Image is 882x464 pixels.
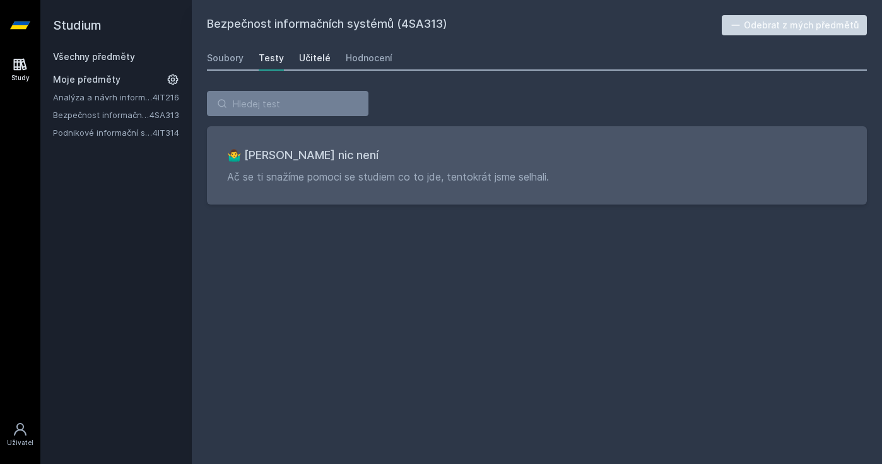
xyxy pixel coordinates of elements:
[53,91,153,104] a: Analýza a návrh informačních systémů
[207,15,722,35] h2: Bezpečnost informačních systémů (4SA313)
[299,52,331,64] div: Učitelé
[722,15,867,35] button: Odebrat z mých předmětů
[259,52,284,64] div: Testy
[299,45,331,71] a: Učitelé
[53,51,135,62] a: Všechny předměty
[153,128,179,138] a: 4IT314
[53,109,150,121] a: Bezpečnost informačních systémů
[3,51,38,89] a: Study
[3,415,38,454] a: Uživatel
[346,45,392,71] a: Hodnocení
[207,45,244,71] a: Soubory
[11,73,30,83] div: Study
[53,126,153,139] a: Podnikové informační systémy
[227,169,847,184] p: Ač se ti snažíme pomoci se studiem co to jde, tentokrát jsme selhali.
[259,45,284,71] a: Testy
[53,73,121,86] span: Moje předměty
[346,52,392,64] div: Hodnocení
[153,92,179,102] a: 4IT216
[207,52,244,64] div: Soubory
[227,146,847,164] h3: 🤷‍♂️ [PERSON_NAME] nic není
[7,438,33,448] div: Uživatel
[150,110,179,120] a: 4SA313
[207,91,368,116] input: Hledej test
